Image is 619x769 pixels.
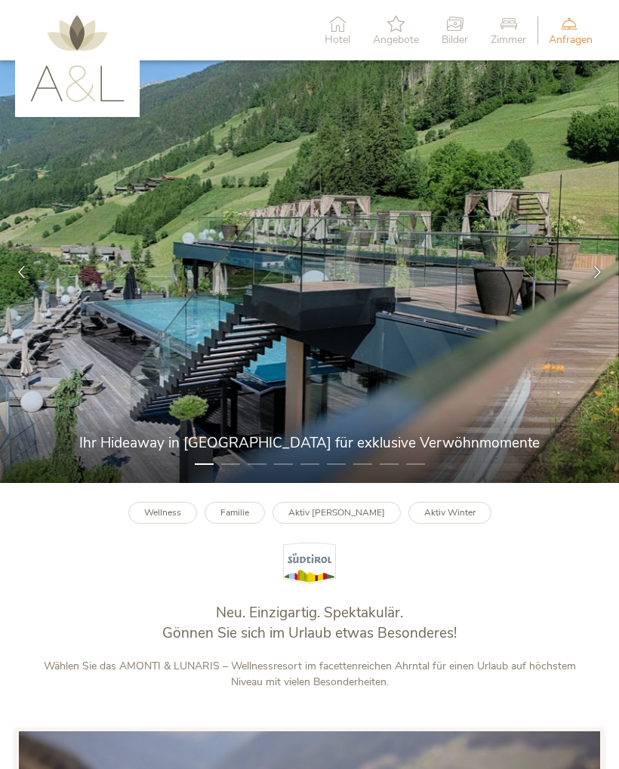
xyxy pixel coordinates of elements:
[30,15,125,102] img: AMONTI & LUNARIS Wellnessresort
[220,506,249,518] b: Familie
[491,35,526,45] span: Zimmer
[283,543,336,584] img: Südtirol
[273,502,401,524] a: Aktiv [PERSON_NAME]
[205,502,265,524] a: Familie
[128,502,197,524] a: Wellness
[442,35,468,45] span: Bilder
[325,35,350,45] span: Hotel
[144,506,181,518] b: Wellness
[216,603,403,623] span: Neu. Einzigartig. Spektakulär.
[424,506,476,518] b: Aktiv Winter
[162,623,457,643] span: Gönnen Sie sich im Urlaub etwas Besonderes!
[288,506,385,518] b: Aktiv [PERSON_NAME]
[30,658,589,690] p: Wählen Sie das AMONTI & LUNARIS – Wellnessresort im facettenreichen Ahrntal für einen Urlaub auf ...
[373,35,419,45] span: Angebote
[408,502,491,524] a: Aktiv Winter
[549,35,593,45] span: Anfragen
